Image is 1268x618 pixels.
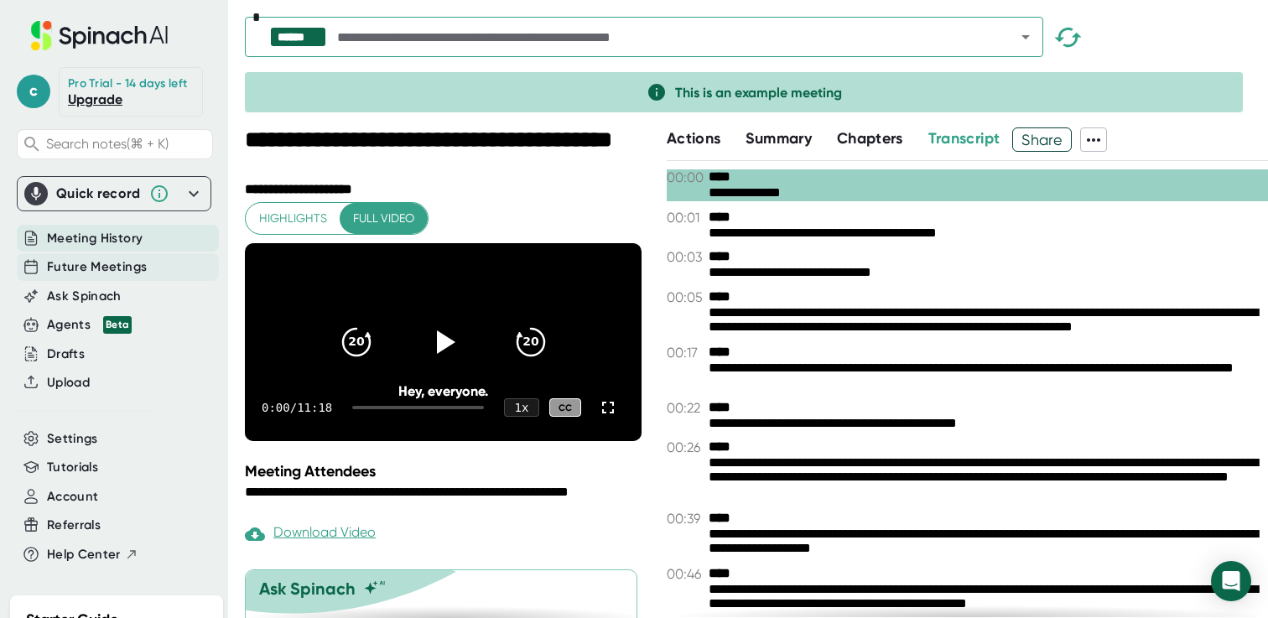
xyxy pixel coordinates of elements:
span: 00:39 [667,511,704,527]
button: Actions [667,127,720,150]
button: Share [1012,127,1072,152]
div: Agents [47,315,132,335]
span: Share [1013,125,1071,154]
div: Open Intercom Messenger [1211,561,1251,601]
button: Agents Beta [47,315,132,335]
span: 00:00 [667,169,704,185]
button: Full video [340,203,428,234]
div: Quick record [56,185,141,202]
span: 00:01 [667,210,704,226]
button: Drafts [47,345,85,364]
div: Paid feature [245,524,376,544]
div: Ask Spinach [259,579,356,599]
button: Tutorials [47,458,98,477]
span: 00:46 [667,566,704,582]
div: Pro Trial - 14 days left [68,76,187,91]
button: Account [47,487,98,506]
div: 0:00 / 11:18 [262,401,332,414]
button: Meeting History [47,229,143,248]
span: Highlights [259,208,327,229]
span: This is an example meeting [675,85,842,101]
button: Help Center [47,545,138,564]
button: Settings [47,429,98,449]
span: c [17,75,50,108]
button: Summary [746,127,811,150]
span: Full video [353,208,414,229]
span: Summary [746,129,811,148]
span: 00:22 [667,400,704,416]
div: Meeting Attendees [245,462,646,480]
span: 00:17 [667,345,704,361]
button: Future Meetings [47,257,147,277]
span: 00:26 [667,439,704,455]
span: 00:05 [667,289,704,305]
div: Quick record [24,177,204,210]
button: Upload [47,373,90,392]
span: Actions [667,129,720,148]
span: Help Center [47,545,121,564]
button: Ask Spinach [47,287,122,306]
span: 00:03 [667,249,704,265]
button: Referrals [47,516,101,535]
button: Open [1014,25,1037,49]
button: Chapters [837,127,903,150]
span: Chapters [837,129,903,148]
span: Transcript [928,129,1000,148]
div: 1 x [504,398,539,417]
span: Search notes (⌘ + K) [46,136,169,152]
button: Highlights [246,203,340,234]
button: Transcript [928,127,1000,150]
div: Beta [103,316,132,334]
a: Upgrade [68,91,122,107]
div: CC [549,398,581,418]
div: Hey, everyone. [284,383,601,399]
